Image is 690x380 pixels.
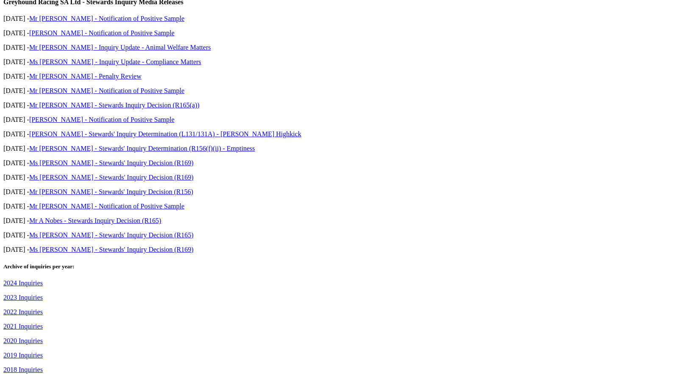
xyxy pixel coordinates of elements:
p: [DATE] - [3,87,687,95]
a: Mr [PERSON_NAME] - Stewards Inquiry Decision (R165(a)) [29,101,200,109]
p: [DATE] - [3,188,687,196]
p: [DATE] - [3,246,687,253]
a: Ms [PERSON_NAME] - Inquiry Update - Compliance Matters [29,58,201,65]
p: [DATE] - [3,174,687,181]
a: 2024 Inquiries [3,279,43,287]
p: [DATE] - [3,145,687,152]
a: 2019 Inquiries [3,352,43,359]
p: [DATE] - [3,101,687,109]
p: [DATE] - [3,15,687,23]
p: [DATE] - [3,217,687,225]
h5: Archive of inquiries per year: [3,263,687,270]
a: Mr [PERSON_NAME] - Notification of Positive Sample [29,203,184,210]
a: Mr [PERSON_NAME] - Penalty Review [29,73,142,80]
p: [DATE] - [3,44,687,51]
a: Ms [PERSON_NAME] - Stewards' Inquiry Decision (R169) [29,174,194,181]
a: [PERSON_NAME] - Notification of Positive Sample [29,116,175,123]
a: 2021 Inquiries [3,323,43,330]
p: [DATE] - [3,159,687,167]
p: [DATE] - [3,58,687,66]
a: Mr [PERSON_NAME] - Stewards' Inquiry Determination (R156(f)(ii) - Emptiness [29,145,255,152]
a: Ms [PERSON_NAME] - Stewards' Inquiry Decision (R169) [29,159,194,166]
a: Mr [PERSON_NAME] - Notification of Positive Sample [29,15,184,22]
p: [DATE] - [3,203,687,210]
a: Mr [PERSON_NAME] - Stewards' Inquiry Decision (R156) [29,188,193,195]
a: Mr [PERSON_NAME] - Inquiry Update - Animal Welfare Matters [29,44,211,51]
a: [PERSON_NAME] - Notification of Positive Sample [29,29,175,37]
a: 2022 Inquiries [3,308,43,315]
a: Mr [PERSON_NAME] - Notification of Positive Sample [29,87,184,94]
a: Mr A Nobes - Stewards Inquiry Decision (R165) [29,217,161,224]
p: [DATE] - [3,73,687,80]
a: Ms [PERSON_NAME] - Stewards' Inquiry Decision (R165) [29,231,194,239]
a: 2018 Inquiries [3,366,43,373]
p: [DATE] - [3,231,687,239]
a: 2020 Inquiries [3,337,43,344]
p: [DATE] - [3,29,687,37]
p: [DATE] - [3,116,687,124]
a: 2023 Inquiries [3,294,43,301]
a: Ms [PERSON_NAME] - Stewards' Inquiry Decision (R169) [29,246,194,253]
a: [PERSON_NAME] - Stewards' Inquiry Determination (L131/131A) - [PERSON_NAME] Highkick [29,130,301,138]
p: [DATE] - [3,130,687,138]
